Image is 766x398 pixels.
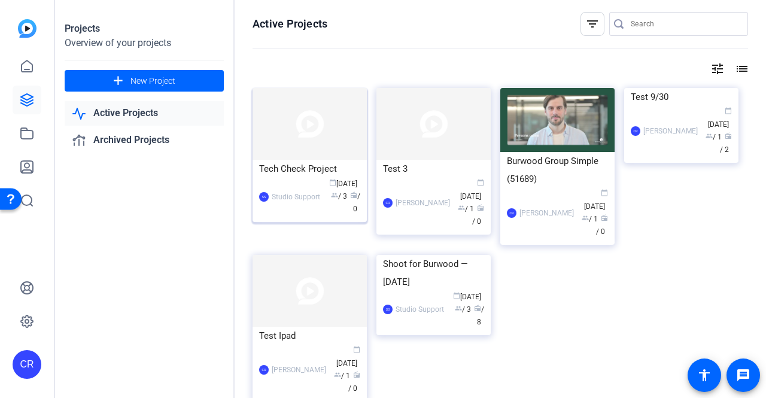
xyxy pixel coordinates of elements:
div: Studio Support [396,303,444,315]
span: / 0 [350,192,360,213]
div: [PERSON_NAME] [519,207,574,219]
div: Burwood Group Simple (51689) [507,152,608,188]
mat-icon: accessibility [697,368,712,382]
mat-icon: message [736,368,750,382]
mat-icon: list [734,62,748,76]
span: group [582,214,589,221]
span: radio [725,132,732,139]
span: [DATE] [336,347,360,367]
span: radio [477,204,484,211]
span: New Project [130,75,175,87]
span: / 1 [458,205,474,213]
a: Archived Projects [65,128,224,153]
span: calendar_today [329,179,336,186]
span: radio [601,214,608,221]
div: [PERSON_NAME] [643,125,698,137]
span: radio [353,371,360,378]
span: group [458,204,465,211]
div: Overview of your projects [65,36,224,50]
div: Shoot for Burwood — [DATE] [383,255,484,291]
span: [DATE] [453,293,481,301]
mat-icon: filter_list [585,17,600,31]
span: [DATE] [329,180,357,188]
div: CR [631,126,640,136]
div: SS [383,305,393,314]
div: Projects [65,22,224,36]
span: / 3 [331,192,347,200]
div: [PERSON_NAME] [396,197,450,209]
span: / 2 [720,133,732,154]
input: Search [631,17,738,31]
div: CR [507,208,516,218]
div: [PERSON_NAME] [272,364,326,376]
span: / 1 [334,372,350,380]
span: / 0 [472,205,484,226]
span: group [334,371,341,378]
span: calendar_today [477,179,484,186]
span: / 3 [455,305,471,314]
span: / 1 [706,133,722,141]
span: / 8 [474,305,484,326]
div: Test Ipad [259,327,360,345]
span: calendar_today [601,189,608,196]
span: radio [474,305,481,312]
span: group [455,305,462,312]
img: blue-gradient.svg [18,19,37,38]
h1: Active Projects [253,17,327,31]
div: Test 9/30 [631,88,732,106]
mat-icon: add [111,74,126,89]
div: Studio Support [272,191,320,203]
mat-icon: tune [710,62,725,76]
a: Active Projects [65,101,224,126]
div: CR [383,198,393,208]
span: group [331,192,338,199]
div: Test 3 [383,160,484,178]
span: / 1 [582,215,598,223]
span: / 0 [596,215,608,236]
button: New Project [65,70,224,92]
span: calendar_today [353,346,360,353]
span: calendar_today [725,107,732,114]
span: group [706,132,713,139]
span: radio [350,192,357,199]
span: / 0 [348,372,360,393]
div: Tech Check Project [259,160,360,178]
div: CR [259,365,269,375]
span: calendar_today [453,292,460,299]
div: CR [13,350,41,379]
div: SS [259,192,269,202]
